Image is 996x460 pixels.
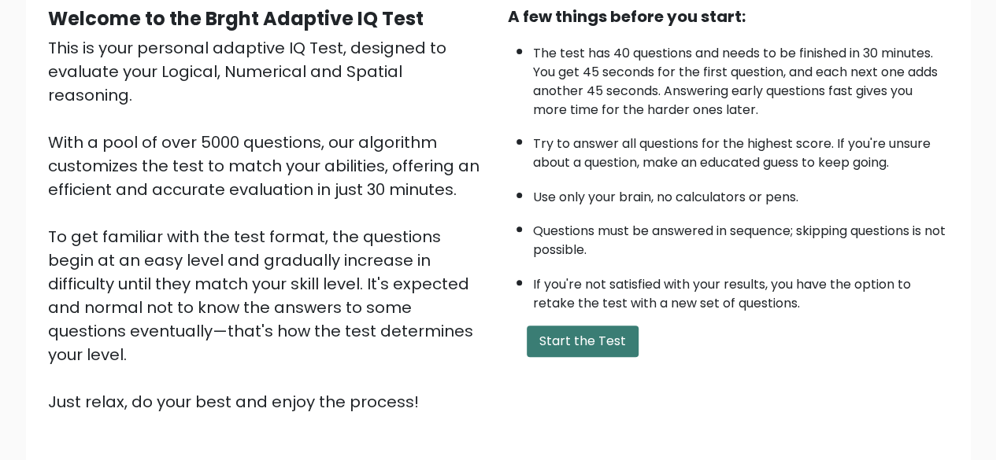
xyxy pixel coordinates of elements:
li: Try to answer all questions for the highest score. If you're unsure about a question, make an edu... [533,127,949,172]
div: A few things before you start: [508,5,949,28]
li: Questions must be answered in sequence; skipping questions is not possible. [533,214,949,259]
b: Welcome to the Brght Adaptive IQ Test [48,6,424,31]
div: This is your personal adaptive IQ Test, designed to evaluate your Logical, Numerical and Spatial ... [48,36,489,414]
li: Use only your brain, no calculators or pens. [533,180,949,207]
li: If you're not satisfied with your results, you have the option to retake the test with a new set ... [533,267,949,313]
li: The test has 40 questions and needs to be finished in 30 minutes. You get 45 seconds for the firs... [533,36,949,120]
button: Start the Test [527,326,639,357]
